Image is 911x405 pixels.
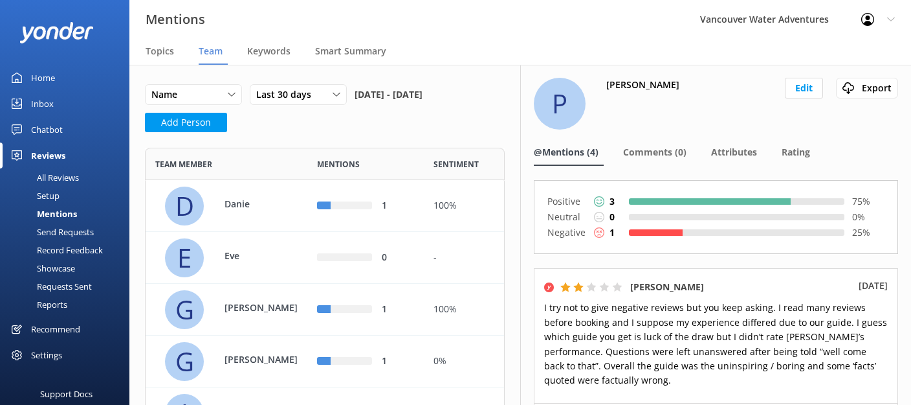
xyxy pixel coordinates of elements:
[145,113,227,132] button: Add Person
[145,180,505,232] div: row
[534,78,586,130] div: P
[544,301,887,386] span: I try not to give negative reviews but you keep asking. I read many reviews before booking and I ...
[434,199,494,213] div: 100%
[8,259,129,277] a: Showcase
[609,210,615,224] p: 0
[145,232,505,284] div: row
[8,187,129,205] a: Setup
[8,223,129,241] a: Send Requests
[31,65,55,91] div: Home
[630,280,704,294] h5: [PERSON_NAME]
[256,87,319,102] span: Last 30 days
[8,259,75,277] div: Showcase
[165,342,204,381] div: G
[8,241,103,259] div: Record Feedback
[8,187,60,205] div: Setup
[8,205,129,223] a: Mentions
[199,45,223,58] span: Team
[225,197,309,211] p: Danie
[31,342,62,368] div: Settings
[382,199,414,213] div: 1
[165,290,204,329] div: G
[145,284,505,336] div: row
[547,194,586,209] p: Positive
[8,223,94,241] div: Send Requests
[434,158,479,170] span: Sentiment
[145,336,505,388] div: row
[382,354,414,369] div: 1
[355,84,423,105] span: [DATE] - [DATE]
[317,158,360,170] span: Mentions
[8,295,129,314] a: Reports
[534,146,598,159] span: @Mentions (4)
[31,91,54,117] div: Inbox
[225,353,309,367] p: [PERSON_NAME]
[785,78,823,98] button: Edit
[547,225,586,240] p: Negative
[315,45,386,58] span: Smart Summary
[839,81,895,95] div: Export
[8,168,79,187] div: All Reviews
[31,143,65,168] div: Reviews
[434,354,494,369] div: 0%
[782,146,810,159] span: Rating
[8,295,67,314] div: Reports
[852,210,884,224] p: 0 %
[8,277,92,295] div: Requests Sent
[165,238,204,277] div: E
[852,194,884,209] p: 75 %
[606,78,679,92] h4: [PERSON_NAME]
[852,226,884,240] p: 25 %
[8,241,129,259] a: Record Feedback
[8,205,77,223] div: Mentions
[155,158,212,170] span: Team member
[382,251,414,265] div: 0
[31,117,63,143] div: Chatbot
[151,87,185,102] span: Name
[19,22,94,43] img: yonder-white-logo.png
[434,303,494,317] div: 100%
[382,303,414,317] div: 1
[225,301,309,315] p: [PERSON_NAME]
[225,249,309,263] p: Eve
[8,168,129,187] a: All Reviews
[165,187,204,226] div: D
[434,251,494,265] div: -
[146,9,205,30] h3: Mentions
[711,146,757,159] span: Attributes
[609,194,615,209] p: 3
[247,45,291,58] span: Keywords
[547,209,586,225] p: Neutral
[146,45,174,58] span: Topics
[8,277,129,295] a: Requests Sent
[609,226,615,240] p: 1
[623,146,686,159] span: Comments (0)
[31,316,80,342] div: Recommend
[859,279,888,293] p: [DATE]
